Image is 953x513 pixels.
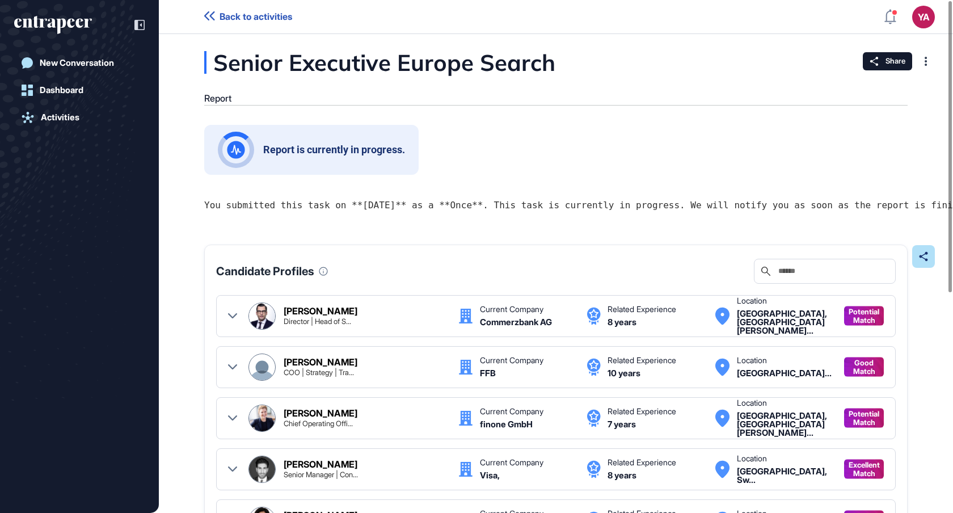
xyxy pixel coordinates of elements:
span: Potential Match [849,410,879,427]
div: Visa, [480,471,500,480]
div: Report is currently in progress. [263,145,405,155]
div: Location [737,297,767,305]
div: Related Experience [608,356,676,364]
div: 8 years [608,318,636,326]
div: [PERSON_NAME] [284,306,357,316]
div: Current Company [480,356,543,364]
div: Senior Manager | Consulting & Analytics at Visa [284,471,358,478]
a: New Conversation [14,52,145,74]
div: 7 years [608,420,636,428]
span: Back to activities [220,11,292,22]
a: Activities [14,106,145,129]
div: Activities [41,112,79,123]
div: Current Company [480,459,543,466]
a: Back to activities [204,11,292,22]
span: Excellent Match [849,461,880,478]
span: Potential Match [849,308,879,325]
div: [PERSON_NAME] [284,358,357,367]
div: Frankfurt, Hesse, Germany, Germany [737,309,833,335]
img: Anja Scheffka [249,405,275,431]
img: Daniel Kroemer [249,303,275,329]
button: YA [912,6,935,28]
span: Candidate Profiles [216,266,314,277]
pre: You submitted this task on **[DATE]** as a **Once**. This task is currently in progress. We will ... [204,198,908,213]
div: Commerzbank AG [480,318,552,326]
img: Philip Mousa [249,456,275,482]
div: New Conversation [40,58,114,68]
div: Report [204,93,231,104]
div: 8 years [608,471,636,480]
div: Location [737,399,767,407]
div: Location [737,356,767,364]
span: Share [885,57,905,66]
div: Frankfurt, Hesse, Germany, Germany [737,411,833,437]
div: Related Experience [608,305,676,313]
img: pulse [227,141,245,159]
div: Dashboard [40,85,83,95]
img: Akira K [249,354,275,380]
div: Senior Executive Europe Search [204,51,669,74]
div: Frankfurt Rhine-Main Metropolitan Area, Germany Germany [737,369,832,377]
div: Related Experience [608,459,676,466]
div: [PERSON_NAME] [284,460,357,469]
div: COO | Strategy | Transformation | Change | Business Management | FinTech | Banking | ex.JPM [284,369,354,376]
div: Current Company [480,305,543,313]
div: Related Experience [608,407,676,415]
div: [PERSON_NAME] [284,409,357,418]
div: Chief Operating Officer @ fintus GmbH, [284,420,353,427]
div: FFB [480,369,496,377]
div: 10 years [608,369,640,377]
span: Good Match [850,359,878,376]
div: finone GmbH [480,420,533,428]
div: entrapeer-logo [14,16,92,34]
div: Director | Head of Security Reporting & Strategy (CISO-Office), [284,318,351,325]
a: Dashboard [14,79,145,102]
div: Current Company [480,407,543,415]
div: Stockholm County, Sweden Sweden [737,467,833,484]
div: Location [737,455,767,462]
